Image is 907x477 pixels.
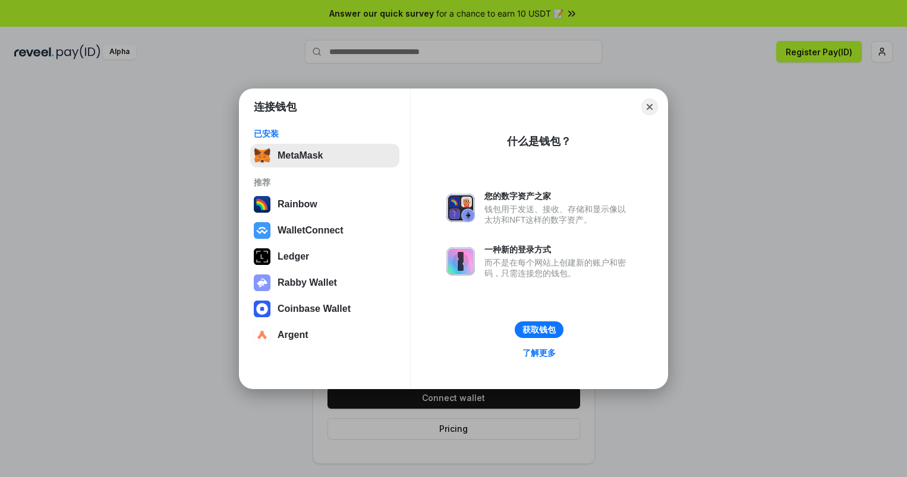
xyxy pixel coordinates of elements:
img: svg+xml,%3Csvg%20xmlns%3D%22http%3A%2F%2Fwww.w3.org%2F2000%2Fsvg%22%20fill%3D%22none%22%20viewBox... [254,274,270,291]
div: Rabby Wallet [278,277,337,288]
button: Coinbase Wallet [250,297,399,321]
div: 钱包用于发送、接收、存储和显示像以太坊和NFT这样的数字资产。 [484,204,632,225]
button: Close [641,99,658,115]
div: Rainbow [278,199,317,210]
div: Coinbase Wallet [278,304,351,314]
div: 您的数字资产之家 [484,191,632,201]
button: MetaMask [250,144,399,168]
button: Rabby Wallet [250,271,399,295]
img: svg+xml,%3Csvg%20width%3D%2228%22%20height%3D%2228%22%20viewBox%3D%220%200%2028%2028%22%20fill%3D... [254,222,270,239]
div: 已安装 [254,128,396,139]
button: 获取钱包 [515,321,563,338]
div: Ledger [278,251,309,262]
img: svg+xml,%3Csvg%20width%3D%2228%22%20height%3D%2228%22%20viewBox%3D%220%200%2028%2028%22%20fill%3D... [254,327,270,343]
img: svg+xml,%3Csvg%20xmlns%3D%22http%3A%2F%2Fwww.w3.org%2F2000%2Fsvg%22%20fill%3D%22none%22%20viewBox... [446,194,475,222]
div: 获取钱包 [522,324,556,335]
button: Ledger [250,245,399,268]
img: svg+xml,%3Csvg%20width%3D%2228%22%20height%3D%2228%22%20viewBox%3D%220%200%2028%2028%22%20fill%3D... [254,301,270,317]
div: 什么是钱包？ [507,134,571,149]
div: WalletConnect [278,225,344,236]
div: 一种新的登录方式 [484,244,632,255]
a: 了解更多 [515,345,563,361]
button: Argent [250,323,399,347]
div: Argent [278,330,308,340]
button: Rainbow [250,192,399,216]
h1: 连接钱包 [254,100,297,114]
div: 了解更多 [522,348,556,358]
img: svg+xml,%3Csvg%20xmlns%3D%22http%3A%2F%2Fwww.w3.org%2F2000%2Fsvg%22%20fill%3D%22none%22%20viewBox... [446,247,475,276]
div: MetaMask [278,150,323,161]
img: svg+xml,%3Csvg%20xmlns%3D%22http%3A%2F%2Fwww.w3.org%2F2000%2Fsvg%22%20width%3D%2228%22%20height%3... [254,248,270,265]
div: 而不是在每个网站上创建新的账户和密码，只需连接您的钱包。 [484,257,632,279]
img: svg+xml,%3Csvg%20fill%3D%22none%22%20height%3D%2233%22%20viewBox%3D%220%200%2035%2033%22%20width%... [254,147,270,164]
img: svg+xml,%3Csvg%20width%3D%22120%22%20height%3D%22120%22%20viewBox%3D%220%200%20120%20120%22%20fil... [254,196,270,213]
div: 推荐 [254,177,396,188]
button: WalletConnect [250,219,399,242]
